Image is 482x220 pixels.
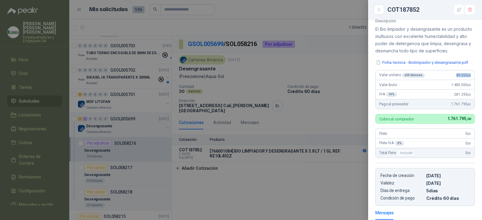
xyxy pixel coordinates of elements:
p: Crédito 60 días [426,196,470,201]
p: Descripción [375,19,475,23]
span: Flete [379,132,387,136]
span: 1.761.795 [451,102,471,106]
p: Condición de pago [380,196,424,201]
p: Fecha de creación [380,173,424,178]
span: 0 [465,151,471,155]
span: 0 [465,132,471,136]
p: Cobro al comprador [379,117,414,121]
div: x 30 Galones [402,73,425,78]
div: Mensajes [375,209,394,216]
p: Validez [380,181,424,186]
p: [DATE] [426,181,470,186]
span: Valor bruto [379,83,397,87]
button: Close [375,6,383,13]
span: ,00 [466,117,471,121]
div: COT187852 [387,5,475,14]
button: Ficha tecnica - Biolimpiador y desengrasante.pdf [375,59,469,66]
span: ,00 [467,142,471,145]
div: Incluido [397,149,415,156]
span: ,00 [467,83,471,87]
span: ,00 [467,93,471,96]
div: 19 % [386,92,397,97]
span: 1.761.795 [447,116,471,121]
span: ,00 [467,151,471,155]
p: Días de entrega [380,188,424,193]
p: El Bio limpiador y desengrasante es un producto multiusos con excelente humectabilidad y alto pod... [375,26,475,54]
span: ,00 [467,103,471,106]
span: ,00 [467,132,471,135]
span: 1.480.500 [451,83,471,87]
span: Valor unitario [379,73,425,78]
span: Flete IVA [379,141,404,146]
span: 49.350 [456,73,471,77]
p: [DATE] [426,173,470,178]
span: 281.295 [454,92,471,97]
span: Pago al proveedor [379,102,408,106]
span: Total Flete [379,149,416,156]
div: 0 % [395,141,404,146]
span: 0 [465,141,471,145]
span: IVA [379,92,397,97]
p: 5 dias [426,188,470,193]
span: ,00 [467,74,471,77]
